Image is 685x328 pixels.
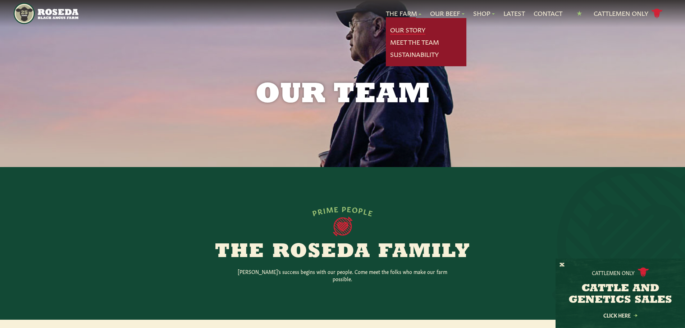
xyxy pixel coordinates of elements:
a: Shop [473,9,495,18]
span: L [363,207,369,215]
a: Meet The Team [390,37,439,47]
img: https://roseda.com/wp-content/uploads/2021/05/roseda-25-header.png [14,3,78,24]
a: Click Here [588,313,653,318]
a: Sustainability [390,50,439,59]
a: The Farm [386,9,421,18]
h2: The Roseda Family [205,242,481,262]
span: E [347,205,352,213]
a: Latest [503,9,525,18]
span: R [316,207,323,216]
span: P [358,206,364,214]
a: Contact [534,9,562,18]
div: PRIME PEOPLE [311,205,374,217]
span: E [333,205,339,213]
span: I [322,206,326,214]
a: Our Story [390,25,425,35]
h1: Our Team [159,81,527,109]
span: E [367,208,374,217]
p: [PERSON_NAME]’s success begins with our people. Come meet the folks who make our farm possible. [228,268,458,282]
a: Cattlemen Only [594,7,663,20]
img: cattle-icon.svg [638,268,649,277]
span: O [351,205,359,214]
p: Cattlemen Only [592,269,635,276]
span: P [341,205,346,212]
h3: CATTLE AND GENETICS SALES [565,283,676,306]
span: P [311,208,318,217]
button: X [560,261,565,269]
span: M [325,205,334,214]
a: Our Beef [430,9,465,18]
